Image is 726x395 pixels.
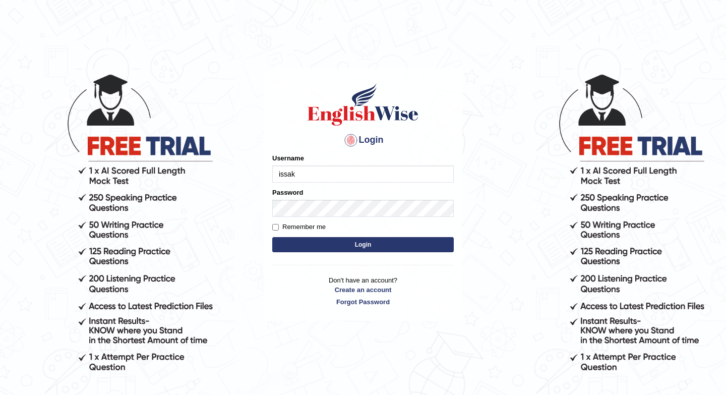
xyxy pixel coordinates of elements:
input: Remember me [272,224,279,231]
p: Don't have an account? [272,275,454,307]
img: Logo of English Wise sign in for intelligent practice with AI [306,82,420,127]
h4: Login [272,132,454,148]
a: Create an account [272,285,454,295]
label: Password [272,188,303,197]
button: Login [272,237,454,252]
label: Username [272,153,304,163]
a: Forgot Password [272,297,454,307]
label: Remember me [272,222,326,232]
